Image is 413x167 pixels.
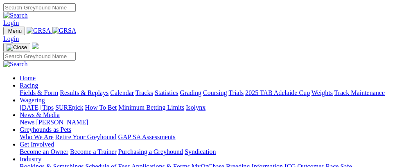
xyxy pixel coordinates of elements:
span: Menu [8,28,22,34]
a: Login [3,19,19,26]
div: Greyhounds as Pets [20,133,410,141]
a: 2025 TAB Adelaide Cup [245,89,310,96]
img: Search [3,12,28,19]
a: Track Maintenance [334,89,385,96]
a: Minimum Betting Limits [118,104,184,111]
a: Wagering [20,97,45,104]
a: Results & Replays [60,89,108,96]
a: SUREpick [55,104,83,111]
a: Retire Your Greyhound [55,133,117,140]
a: Grading [180,89,201,96]
a: [DATE] Tips [20,104,54,111]
a: Become an Owner [20,148,68,155]
a: Weights [311,89,333,96]
div: Racing [20,89,410,97]
input: Search [3,3,76,12]
a: Racing [20,82,38,89]
div: Get Involved [20,148,410,156]
button: Toggle navigation [3,27,25,35]
img: logo-grsa-white.png [32,43,38,49]
a: Fields & Form [20,89,58,96]
a: Login [3,35,19,42]
img: Close [7,44,27,51]
a: Coursing [203,89,227,96]
img: Search [3,61,28,68]
a: How To Bet [85,104,117,111]
a: GAP SA Assessments [118,133,176,140]
a: Greyhounds as Pets [20,126,71,133]
a: Who We Are [20,133,54,140]
a: Isolynx [186,104,205,111]
a: Statistics [155,89,178,96]
img: GRSA [27,27,51,34]
a: Syndication [185,148,216,155]
a: Home [20,74,36,81]
img: GRSA [52,27,77,34]
a: Purchasing a Greyhound [118,148,183,155]
a: Become a Trainer [70,148,117,155]
div: News & Media [20,119,410,126]
button: Toggle navigation [3,43,30,52]
a: Tracks [135,89,153,96]
input: Search [3,52,76,61]
a: News [20,119,34,126]
a: Industry [20,156,41,162]
a: Calendar [110,89,134,96]
a: Get Involved [20,141,54,148]
a: News & Media [20,111,60,118]
a: [PERSON_NAME] [36,119,88,126]
div: Wagering [20,104,410,111]
a: Trials [228,89,244,96]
